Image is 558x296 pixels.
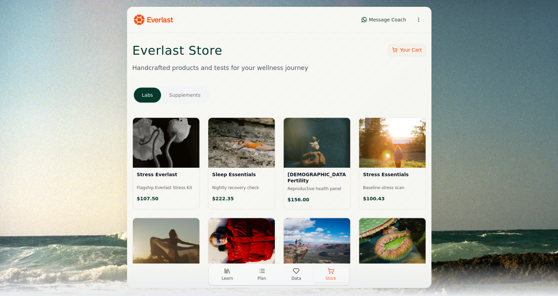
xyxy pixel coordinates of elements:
h3: Reproductive health panel [288,186,346,191]
h1: Everlast Store [132,44,308,57]
h3: Stress Essentials [363,172,421,183]
p: Handcrafted products and tests for your wellness journey [132,63,308,73]
span: Data [291,276,301,281]
img: Everlast Logo [134,15,173,25]
button: Your Cart [388,44,426,56]
span: Message Coach [369,16,406,23]
span: Learn [221,276,233,281]
h3: Baseline stress scan [363,185,421,190]
span: $ 156.00 [288,196,309,203]
h3: [DEMOGRAPHIC_DATA] Fertility [288,172,346,184]
span: Store [325,276,336,281]
span: $ 222.35 [212,195,234,202]
h3: Flagship Everlast Stress Kit [137,185,195,190]
button: Message Coach [358,14,409,25]
h3: Stress Everlast [137,172,195,183]
span: Plan [257,276,266,281]
button: Supplements [161,88,209,103]
span: $ 107.50 [137,195,159,202]
h3: Sleep Essentials [212,172,271,183]
button: Labs [134,88,161,103]
span: $ 100.43 [363,195,385,202]
h3: Nightly recovery check [212,185,271,190]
